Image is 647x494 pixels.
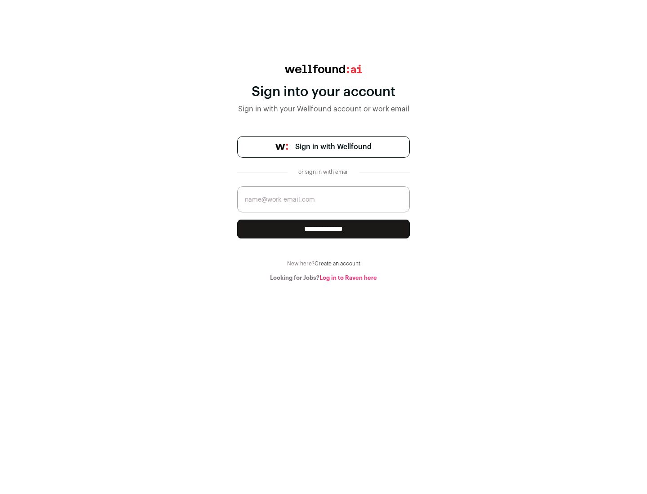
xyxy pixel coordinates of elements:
[295,168,352,176] div: or sign in with email
[237,136,410,158] a: Sign in with Wellfound
[315,261,360,266] a: Create an account
[285,65,362,73] img: wellfound:ai
[237,274,410,282] div: Looking for Jobs?
[295,141,372,152] span: Sign in with Wellfound
[237,186,410,212] input: name@work-email.com
[237,104,410,115] div: Sign in with your Wellfound account or work email
[237,260,410,267] div: New here?
[275,144,288,150] img: wellfound-symbol-flush-black-fb3c872781a75f747ccb3a119075da62bfe97bd399995f84a933054e44a575c4.png
[237,84,410,100] div: Sign into your account
[319,275,377,281] a: Log in to Raven here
